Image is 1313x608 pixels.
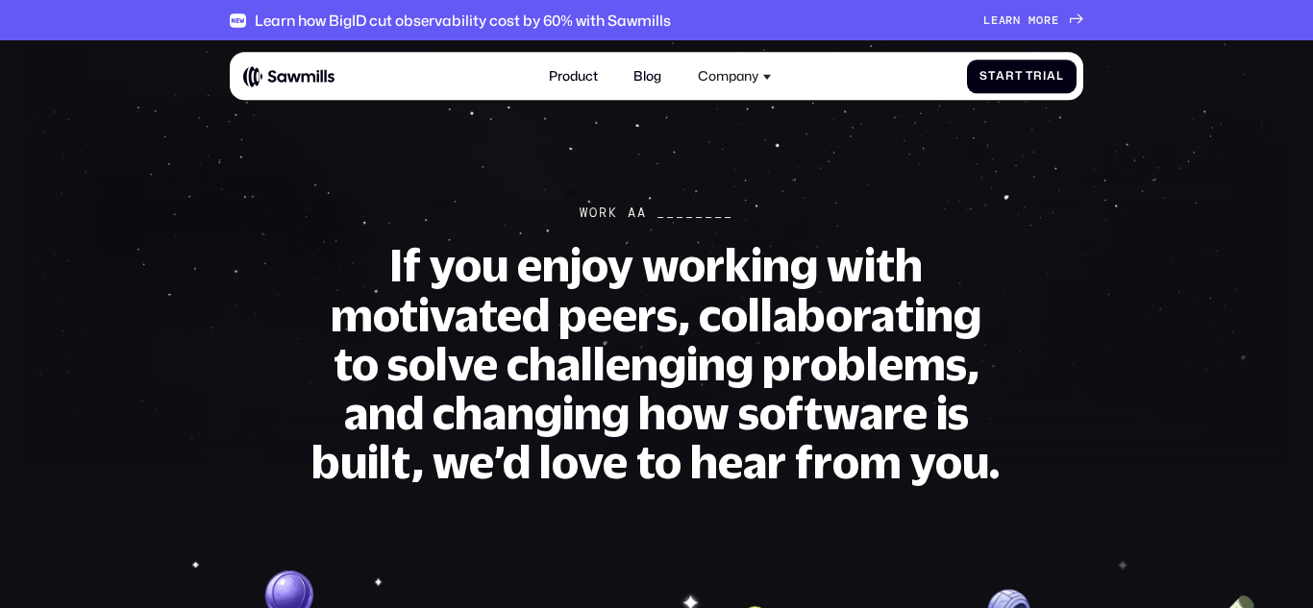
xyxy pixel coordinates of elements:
[1036,13,1044,27] span: o
[1044,13,1052,27] span: r
[308,240,1005,486] h1: If you enjoy working with motivated peers, collaborating to solve challenging problems, and chang...
[1005,69,1015,83] span: r
[255,12,671,29] div: Learn how BigID cut observability cost by 60% with Sawmills
[999,13,1006,27] span: a
[983,13,1083,27] a: Learnmore
[1056,69,1064,83] span: l
[988,69,996,83] span: t
[624,59,671,94] a: Blog
[698,68,758,84] div: Company
[967,60,1078,93] a: StartTrial
[1026,69,1033,83] span: T
[580,205,734,220] div: Work AA ________
[991,13,999,27] span: e
[1015,69,1023,83] span: t
[996,69,1005,83] span: a
[983,13,991,27] span: L
[538,59,607,94] a: Product
[1043,69,1047,83] span: i
[1005,13,1013,27] span: r
[1052,13,1059,27] span: e
[1047,69,1056,83] span: a
[1028,13,1036,27] span: m
[1033,69,1043,83] span: r
[688,59,781,94] div: Company
[1013,13,1021,27] span: n
[979,69,988,83] span: S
